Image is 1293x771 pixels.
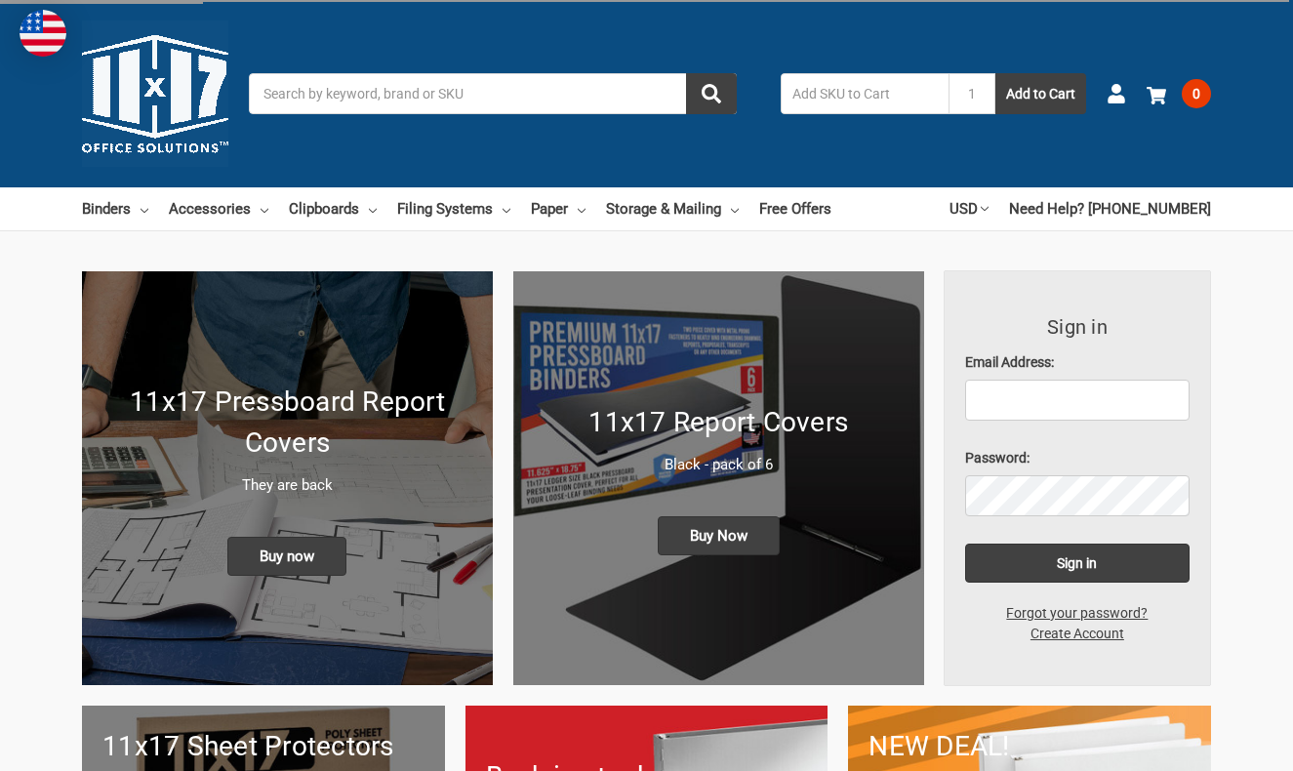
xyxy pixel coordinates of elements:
a: New 11x17 Pressboard Binders 11x17 Pressboard Report Covers They are back Buy now [82,271,493,685]
h1: 11x17 Pressboard Report Covers [102,382,472,464]
span: Buy now [227,537,346,576]
label: Email Address: [965,352,1191,373]
a: 11x17 Report Covers 11x17 Report Covers Black - pack of 6 Buy Now [513,271,924,685]
input: Sign in [965,544,1191,583]
img: duty and tax information for United States [20,10,66,57]
label: Password: [965,448,1191,468]
h3: Sign in [965,312,1191,342]
p: They are back [102,474,472,497]
a: Clipboards [289,187,377,230]
p: Black - pack of 6 [534,454,904,476]
img: 11x17 Report Covers [513,271,924,685]
a: Paper [531,187,586,230]
a: Binders [82,187,148,230]
a: 0 [1147,68,1211,119]
input: Search by keyword, brand or SKU [249,73,737,114]
a: Storage & Mailing [606,187,739,230]
a: Free Offers [759,187,831,230]
h1: 11x17 Report Covers [534,402,904,443]
a: Forgot your password? [995,603,1158,624]
a: Filing Systems [397,187,510,230]
img: 11x17.com [82,20,228,167]
span: 0 [1182,79,1211,108]
button: Add to Cart [995,73,1086,114]
input: Add SKU to Cart [781,73,949,114]
img: New 11x17 Pressboard Binders [82,271,493,685]
span: Buy Now [658,516,780,555]
a: Need Help? [PHONE_NUMBER] [1009,187,1211,230]
a: Accessories [169,187,268,230]
a: USD [950,187,989,230]
h1: 11x17 Sheet Protectors [102,726,424,767]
